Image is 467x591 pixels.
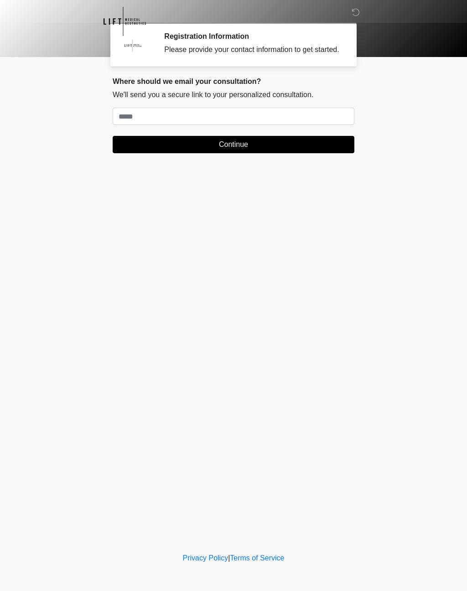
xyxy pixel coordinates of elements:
a: Terms of Service [230,554,284,562]
p: We'll send you a secure link to your personalized consultation. [113,89,354,100]
div: Please provide your contact information to get started. [164,44,341,55]
img: Agent Avatar [119,32,147,59]
a: Privacy Policy [183,554,228,562]
img: Lift Medical Aesthetics Logo [104,7,146,36]
button: Continue [113,136,354,153]
h2: Where should we email your consultation? [113,77,354,86]
a: | [228,554,230,562]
